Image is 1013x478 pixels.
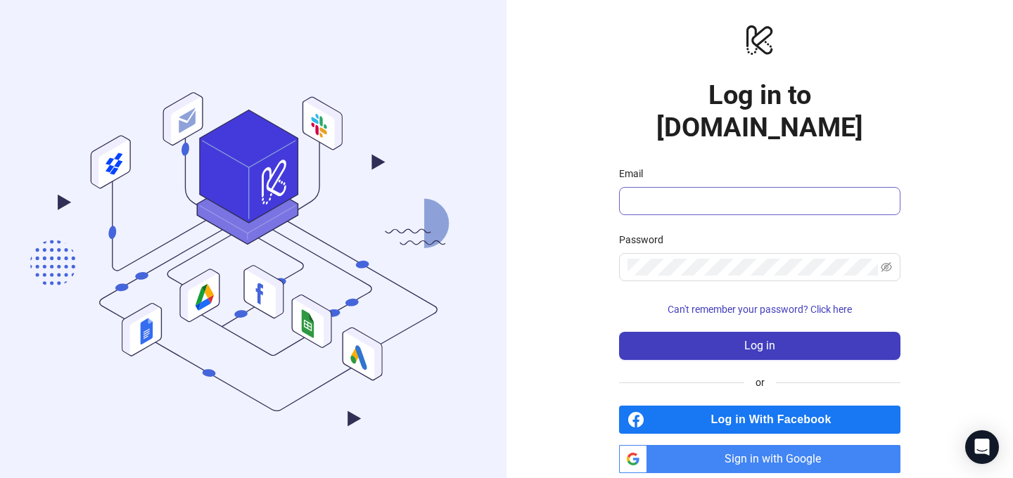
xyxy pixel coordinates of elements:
span: Can't remember your password? Click here [668,304,852,315]
a: Can't remember your password? Click here [619,304,900,315]
h1: Log in to [DOMAIN_NAME] [619,79,900,143]
a: Log in With Facebook [619,406,900,434]
button: Can't remember your password? Click here [619,298,900,321]
span: eye-invisible [881,261,892,273]
input: Password [627,259,878,276]
a: Sign in with Google [619,445,900,473]
button: Log in [619,332,900,360]
input: Email [627,193,889,209]
span: Sign in with Google [653,445,900,473]
span: Log in With Facebook [650,406,900,434]
div: Open Intercom Messenger [965,430,999,464]
label: Email [619,166,652,181]
label: Password [619,232,673,247]
span: Log in [744,340,775,352]
span: or [744,375,776,390]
